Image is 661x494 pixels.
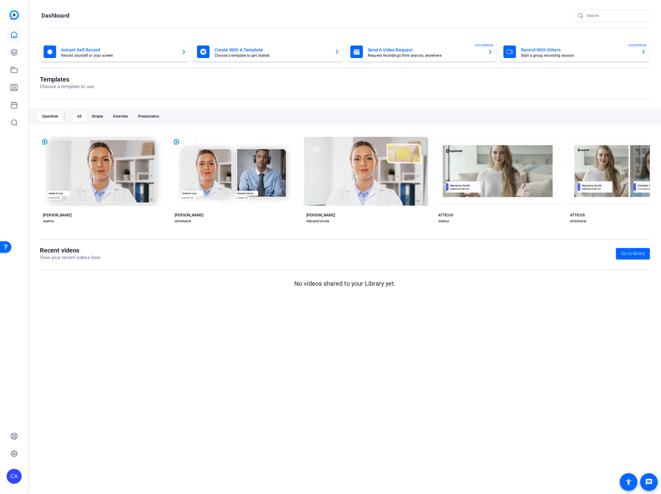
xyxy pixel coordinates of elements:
div: SIMPLE [438,219,449,224]
div: OpenReel [38,111,62,121]
a: Go to library [616,248,650,259]
button: Send A Video RequestRequest recordings from anyone, anywhereENTERPRISE [347,42,497,62]
div: All [73,111,85,121]
mat-card-subtitle: Choose a template to get started [215,54,330,57]
button: Record With OthersStart a group recording sessionENTERPRISE [500,42,650,62]
mat-card-title: Create With A Template [215,46,330,54]
mat-card-title: Instant Self Record [61,46,176,54]
button: Instant Self RecordRecord yourself or your screen [40,42,190,62]
div: PRESENTATION [307,219,329,224]
div: [PERSON_NAME] [175,213,203,218]
mat-card-subtitle: Record yourself or your screen [61,54,176,57]
mat-card-title: Record With Others [521,46,636,54]
mat-card-title: Send A Video Request [368,46,483,54]
div: Presentation [134,111,163,121]
div: ATTICUS [570,213,585,218]
h1: Dashboard [41,12,69,19]
p: No videos shared to your Library yet. [40,279,650,288]
h1: Templates [40,76,94,83]
p: Choose a template to use [40,83,94,90]
input: Search [587,12,643,19]
div: SIMPLE [43,219,54,224]
div: [PERSON_NAME] [307,213,335,218]
div: INTERVIEW [570,219,586,224]
div: [PERSON_NAME] [43,213,72,218]
button: Create With A TemplateChoose a template to get started [193,42,344,62]
mat-icon: message [645,478,653,486]
span: ENTERPRISE [475,43,493,48]
mat-icon: accessibility [625,478,632,486]
div: CA [7,469,22,484]
img: blue-gradient.svg [9,10,19,20]
mat-card-subtitle: Start a group recording session [521,54,636,57]
div: ATTICUS [438,213,453,218]
div: Simple [88,111,107,121]
mat-card-subtitle: Request recordings from anyone, anywhere [368,54,483,57]
span: Go to library [621,250,645,257]
h1: Recent videos [40,247,100,254]
span: ENTERPRISE [629,43,647,48]
div: Interview [109,111,132,121]
p: View your recent videos here [40,254,100,261]
div: INTERVIEW [175,219,191,224]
